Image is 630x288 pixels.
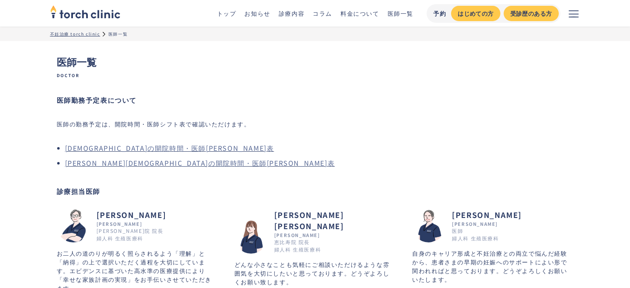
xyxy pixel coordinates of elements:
div: [PERSON_NAME] [274,232,396,239]
div: [PERSON_NAME] [452,220,522,227]
h2: [PERSON_NAME] [452,209,522,220]
div: はじめての方 [458,9,493,18]
div: 恵比寿院 院長 婦人科 生殖医療科 [274,238,321,253]
div: 予約 [433,9,446,18]
a: 受診歴のある方 [504,6,559,21]
div: 医師一覧 [109,31,128,37]
img: 町田 真雄子 [234,220,268,254]
a: [PERSON_NAME][DEMOGRAPHIC_DATA]の開院時間・医師[PERSON_NAME]表 [65,158,335,168]
img: 森嶋 かほる [412,209,445,242]
a: 不妊治療 torch clinic [50,31,100,37]
a: コラム [313,9,332,17]
p: どんな小さなことも気軽にご相談いただけるような雰囲気を大切にしたいと思っております。どうぞよろしくお願い致します。 [234,260,396,286]
a: [DEMOGRAPHIC_DATA]の開院時間・医師[PERSON_NAME]表 [65,143,274,153]
a: 診療内容 [279,9,304,17]
div: [PERSON_NAME]院 院長 婦人科 生殖医療科 [97,227,164,242]
div: [PERSON_NAME] [97,220,167,227]
h2: 医師勤務予定表について [57,95,574,105]
div: 医師 婦人科 生殖医療科 [452,227,499,242]
a: お知らせ [244,9,270,17]
h1: 医師一覧 [57,54,574,78]
p: 医師の勤務予定は、開院時間・医師シフト表で確認いただけます。 [57,118,251,130]
h2: 診療担当医師 [57,186,574,196]
a: 料金について [340,9,379,17]
img: 市山 卓彦 [57,209,90,242]
a: 医師一覧 [388,9,413,17]
span: Doctor [57,73,574,78]
img: torch clinic [50,2,121,21]
a: トップ [217,9,237,17]
p: 自身のキャリア形成と不妊治療との両立で悩んだ経験から、患者さまの早期の妊娠へのサポートによい形で関われればと思っております。どうぞよろしくお願いいたします。 [412,249,573,284]
a: はじめての方 [451,6,500,21]
div: 受診歴のある方 [510,9,552,18]
a: home [50,6,121,21]
h2: [PERSON_NAME] [PERSON_NAME] [274,209,396,232]
h2: [PERSON_NAME] [97,209,167,220]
